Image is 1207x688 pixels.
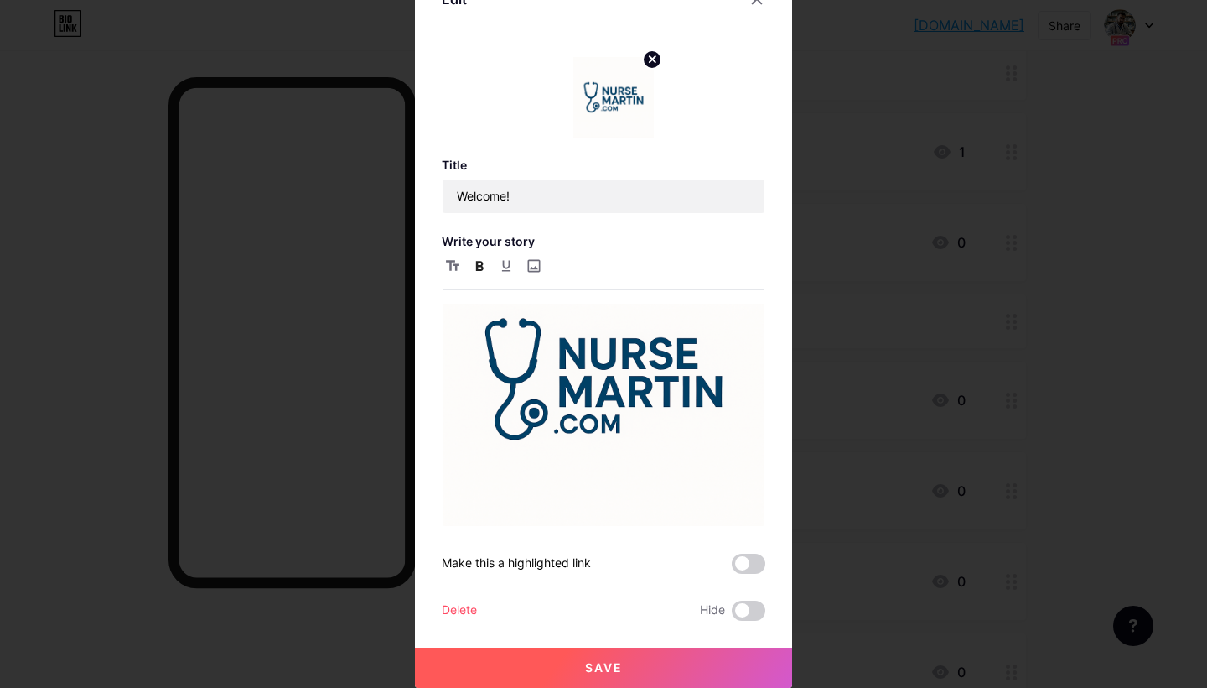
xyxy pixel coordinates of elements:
input: Title [443,180,764,213]
span: Hide [700,601,725,621]
div: Delete [442,601,477,621]
img: link_thumbnail [573,57,654,138]
h3: Write your story [442,234,765,248]
button: Save [415,648,792,688]
span: Save [585,660,623,675]
div: Make this a highlighted link [442,554,591,574]
h3: Title [442,158,765,172]
img: Edb7G8dDLJQL53RK9af1416c61acb298.png [443,218,764,540]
